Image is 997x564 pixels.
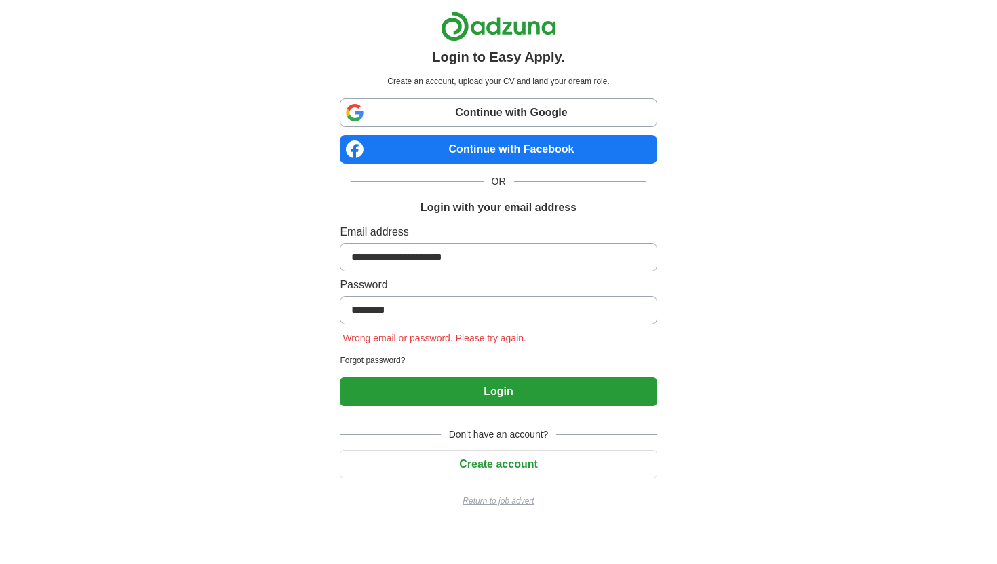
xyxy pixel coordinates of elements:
[340,98,657,127] a: Continue with Google
[340,333,529,343] span: Wrong email or password. Please try again.
[441,428,557,442] span: Don't have an account?
[340,354,657,366] a: Forgot password?
[343,75,654,88] p: Create an account, upload your CV and land your dream role.
[432,47,565,67] h1: Login to Easy Apply.
[484,174,514,189] span: OR
[340,277,657,293] label: Password
[340,495,657,507] a: Return to job advert
[340,450,657,478] button: Create account
[421,200,576,216] h1: Login with your email address
[340,135,657,164] a: Continue with Facebook
[340,377,657,406] button: Login
[340,224,657,240] label: Email address
[340,458,657,470] a: Create account
[441,11,556,41] img: Adzuna logo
